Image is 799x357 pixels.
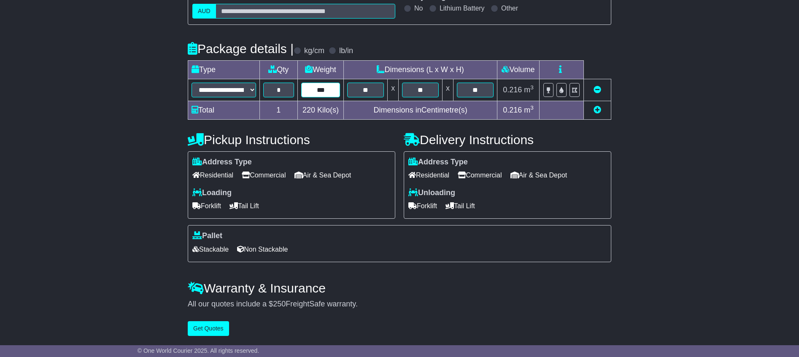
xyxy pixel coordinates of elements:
div: All our quotes include a $ FreightSafe warranty. [188,300,611,309]
td: Dimensions in Centimetre(s) [344,101,497,119]
sup: 3 [530,84,534,91]
button: Get Quotes [188,321,229,336]
span: Forklift [408,199,437,212]
span: Stackable [192,243,229,256]
span: Tail Lift [445,199,475,212]
label: Other [501,4,518,12]
span: Residential [408,169,449,182]
td: Type [188,60,260,79]
span: Residential [192,169,233,182]
a: Add new item [594,106,601,114]
span: Tail Lift [229,199,259,212]
span: 0.216 [503,106,522,114]
td: x [388,79,399,101]
label: Loading [192,188,232,198]
label: No [414,4,423,12]
td: Kilo(s) [297,101,344,119]
label: Lithium Battery [440,4,485,12]
a: Remove this item [594,86,601,94]
h4: Pickup Instructions [188,133,395,147]
span: Non Stackable [237,243,288,256]
label: Address Type [408,158,468,167]
span: m [524,106,534,114]
h4: Package details | [188,42,294,56]
td: Total [188,101,260,119]
label: Pallet [192,231,222,241]
td: Weight [297,60,344,79]
h4: Warranty & Insurance [188,281,611,295]
span: Forklift [192,199,221,212]
td: x [443,79,453,101]
span: Commercial [242,169,286,182]
td: 1 [259,101,297,119]
span: 0.216 [503,86,522,94]
span: m [524,86,534,94]
label: AUD [192,4,216,19]
span: 220 [302,106,315,114]
span: 250 [273,300,286,308]
label: Address Type [192,158,252,167]
span: Air & Sea Depot [294,169,351,182]
label: Unloading [408,188,455,198]
span: © One World Courier 2025. All rights reserved. [138,347,259,354]
td: Dimensions (L x W x H) [344,60,497,79]
td: Qty [259,60,297,79]
sup: 3 [530,105,534,111]
h4: Delivery Instructions [404,133,611,147]
span: Commercial [458,169,502,182]
td: Volume [497,60,539,79]
label: kg/cm [304,46,324,56]
span: Air & Sea Depot [510,169,567,182]
label: lb/in [339,46,353,56]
